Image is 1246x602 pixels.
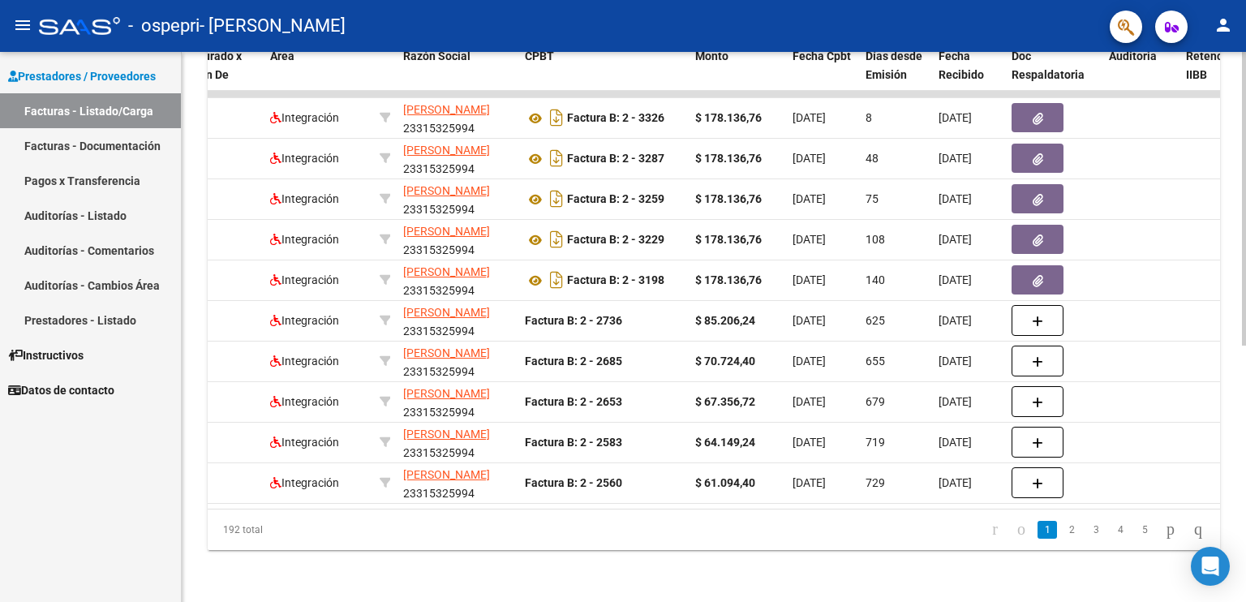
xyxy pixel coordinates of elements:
span: Monto [695,49,728,62]
strong: Factura B: 2 - 3229 [567,234,664,247]
span: [PERSON_NAME] [403,387,490,400]
i: Descargar documento [546,267,567,293]
span: [PERSON_NAME] [403,265,490,278]
div: 23315325994 [403,344,512,378]
a: 2 [1062,521,1081,539]
span: Integración [270,355,339,368]
span: [PERSON_NAME] [403,346,490,359]
span: 8 [866,111,872,124]
div: 23315325994 [403,303,512,338]
a: 3 [1086,521,1106,539]
strong: $ 67.356,72 [695,395,755,408]
span: CPBT [525,49,554,62]
span: Razón Social [403,49,470,62]
datatable-header-cell: Auditoria [1102,39,1179,110]
datatable-header-cell: Razón Social [397,39,518,110]
span: 729 [866,476,885,489]
span: Integración [270,111,339,124]
a: 1 [1038,521,1057,539]
strong: Factura B: 2 - 2685 [525,355,622,368]
li: page 3 [1084,516,1108,544]
span: Integración [270,152,339,165]
strong: $ 178.136,76 [695,273,762,286]
strong: Factura B: 2 - 2736 [525,314,622,327]
datatable-header-cell: Retencion IIBB [1179,39,1244,110]
strong: $ 61.094,40 [695,476,755,489]
datatable-header-cell: Fecha Cpbt [786,39,859,110]
span: Integración [270,314,339,327]
span: Facturado x Orden De [181,49,242,81]
span: 108 [866,233,885,246]
span: Días desde Emisión [866,49,922,81]
span: Area [270,49,294,62]
li: page 1 [1035,516,1059,544]
span: [DATE] [793,476,826,489]
span: Fecha Recibido [939,49,984,81]
div: 23315325994 [403,141,512,175]
span: 140 [866,273,885,286]
span: [DATE] [939,395,972,408]
span: [DATE] [793,273,826,286]
div: 23315325994 [403,385,512,419]
div: 23315325994 [403,101,512,135]
span: Fecha Cpbt [793,49,851,62]
strong: Factura B: 2 - 2583 [525,436,622,449]
span: [DATE] [793,111,826,124]
span: [DATE] [793,436,826,449]
datatable-header-cell: Monto [689,39,786,110]
span: [PERSON_NAME] [403,306,490,319]
span: [DATE] [793,152,826,165]
span: Integración [270,273,339,286]
span: Instructivos [8,346,84,364]
strong: $ 85.206,24 [695,314,755,327]
div: 192 total [208,510,407,550]
span: Integración [270,436,339,449]
span: 48 [866,152,879,165]
span: [PERSON_NAME] [403,184,490,197]
span: [DATE] [939,476,972,489]
i: Descargar documento [546,186,567,212]
div: 23315325994 [403,263,512,297]
span: [DATE] [939,436,972,449]
datatable-header-cell: CPBT [518,39,689,110]
span: 625 [866,314,885,327]
strong: Factura B: 2 - 3198 [567,274,664,287]
span: Integración [270,233,339,246]
li: page 4 [1108,516,1132,544]
span: [PERSON_NAME] [403,144,490,157]
datatable-header-cell: Doc Respaldatoria [1005,39,1102,110]
strong: $ 178.136,76 [695,192,762,205]
datatable-header-cell: Días desde Emisión [859,39,932,110]
span: [PERSON_NAME] [403,468,490,481]
span: [DATE] [939,233,972,246]
span: [DATE] [793,314,826,327]
span: 679 [866,395,885,408]
div: 23315325994 [403,425,512,459]
datatable-header-cell: Fecha Recibido [932,39,1005,110]
span: [DATE] [793,192,826,205]
div: 23315325994 [403,222,512,256]
strong: $ 64.149,24 [695,436,755,449]
span: Auditoria [1109,49,1157,62]
span: Prestadores / Proveedores [8,67,156,85]
span: 655 [866,355,885,368]
span: 75 [866,192,879,205]
mat-icon: person [1214,15,1233,35]
strong: $ 178.136,76 [695,111,762,124]
datatable-header-cell: Area [264,39,373,110]
span: Retencion IIBB [1186,49,1239,81]
span: [PERSON_NAME] [403,428,490,441]
i: Descargar documento [546,105,567,131]
span: 719 [866,436,885,449]
span: [PERSON_NAME] [403,225,490,238]
span: [DATE] [939,273,972,286]
span: - [PERSON_NAME] [200,8,346,44]
strong: $ 178.136,76 [695,233,762,246]
a: go to next page [1159,521,1182,539]
i: Descargar documento [546,145,567,171]
span: Integración [270,476,339,489]
a: 5 [1135,521,1154,539]
strong: $ 178.136,76 [695,152,762,165]
a: go to last page [1187,521,1209,539]
span: [DATE] [793,355,826,368]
